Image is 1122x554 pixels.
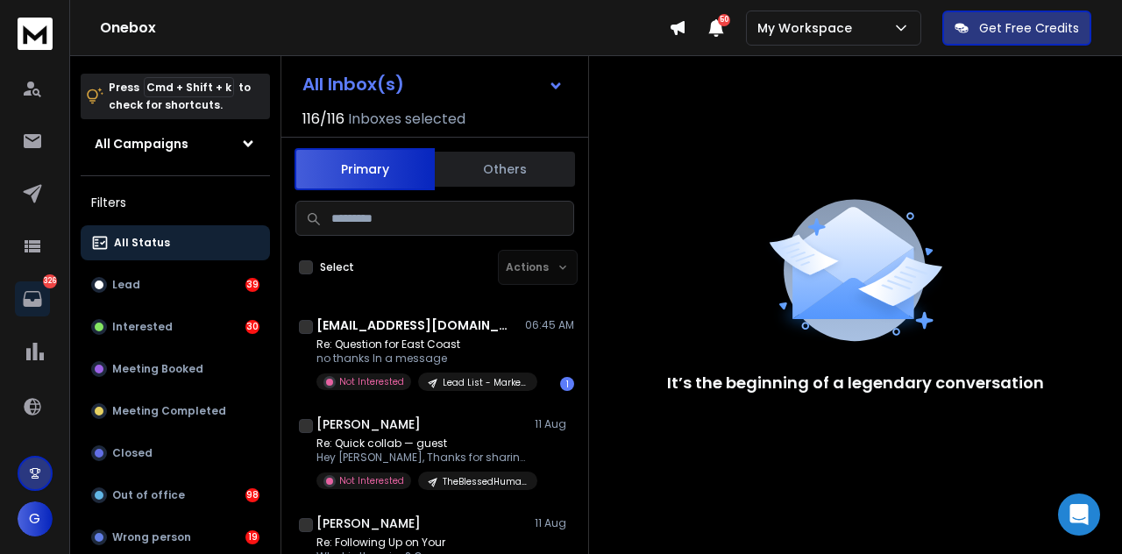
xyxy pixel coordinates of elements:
[757,19,859,37] p: My Workspace
[81,352,270,387] button: Meeting Booked
[535,516,574,530] p: 11 Aug
[81,309,270,344] button: Interested30
[302,109,344,130] span: 116 / 116
[112,404,226,418] p: Meeting Completed
[81,267,270,302] button: Lead39
[100,18,669,39] h1: Onebox
[979,19,1079,37] p: Get Free Credits
[245,278,259,292] div: 39
[114,236,170,250] p: All Status
[81,190,270,215] h3: Filters
[109,79,251,114] p: Press to check for shortcuts.
[245,530,259,544] div: 19
[718,14,730,26] span: 50
[15,281,50,316] a: 326
[81,478,270,513] button: Out of office98
[316,515,421,532] h1: [PERSON_NAME]
[1058,494,1100,536] div: Open Intercom Messenger
[339,474,404,487] p: Not Interested
[316,451,527,465] p: Hey [PERSON_NAME], Thanks for sharing
[320,260,354,274] label: Select
[667,371,1044,395] p: It’s the beginning of a legendary conversation
[316,337,527,352] p: Re: Question for East Coast
[316,415,421,433] h1: [PERSON_NAME]
[112,530,191,544] p: Wrong person
[144,77,234,97] span: Cmd + Shift + k
[81,225,270,260] button: All Status
[18,501,53,536] button: G
[443,475,527,488] p: TheBlessedHuman Promo June
[339,375,404,388] p: Not Interested
[525,318,574,332] p: 06:45 AM
[316,536,519,550] p: Re: Following Up on Your
[112,446,153,460] p: Closed
[81,126,270,161] button: All Campaigns
[316,437,527,451] p: Re: Quick collab — guest
[560,377,574,391] div: 1
[112,488,185,502] p: Out of office
[95,135,188,153] h1: All Campaigns
[535,417,574,431] p: 11 Aug
[316,316,509,334] h1: [EMAIL_ADDRESS][DOMAIN_NAME]
[295,148,435,190] button: Primary
[43,274,57,288] p: 326
[942,11,1091,46] button: Get Free Credits
[348,109,465,130] h3: Inboxes selected
[112,320,173,334] p: Interested
[302,75,404,93] h1: All Inbox(s)
[112,362,203,376] p: Meeting Booked
[112,278,140,292] p: Lead
[316,352,527,366] p: no thanks In a message
[18,18,53,50] img: logo
[81,436,270,471] button: Closed
[245,488,259,502] div: 98
[288,67,578,102] button: All Inbox(s)
[245,320,259,334] div: 30
[443,376,527,389] p: Lead List - Marketing
[435,150,575,188] button: Others
[81,394,270,429] button: Meeting Completed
